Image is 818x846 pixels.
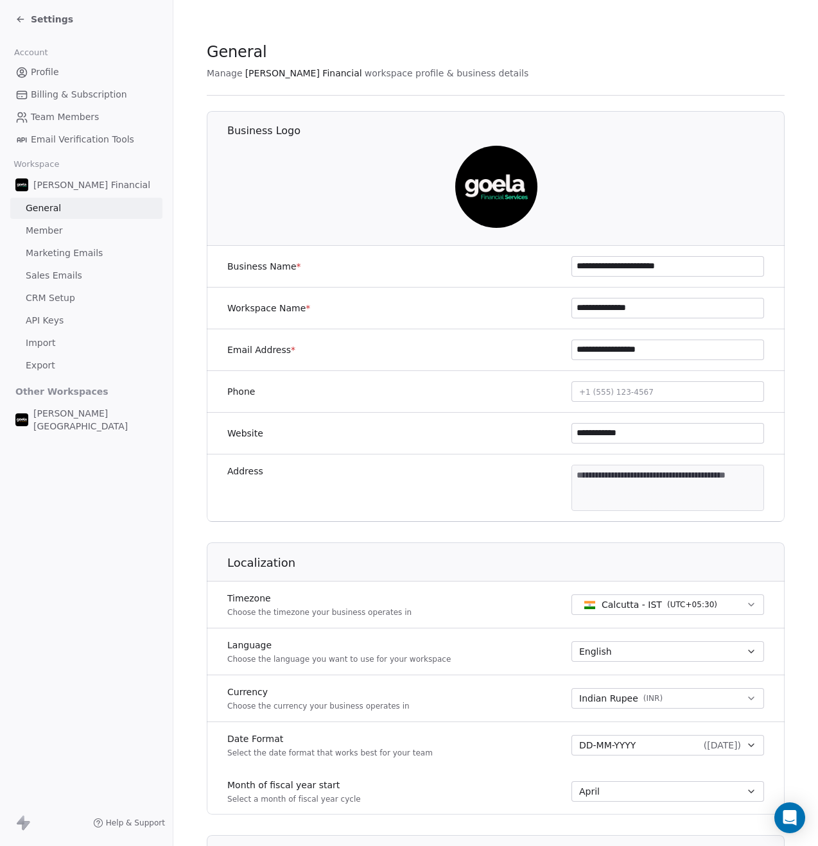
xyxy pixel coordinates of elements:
[26,291,75,305] span: CRM Setup
[31,110,99,124] span: Team Members
[227,592,412,605] label: Timezone
[26,269,82,282] span: Sales Emails
[227,465,263,478] label: Address
[26,224,63,237] span: Member
[10,288,162,309] a: CRM Setup
[704,739,741,752] span: ( [DATE] )
[227,555,785,571] h1: Localization
[10,310,162,331] a: API Keys
[227,701,410,711] p: Choose the currency your business operates in
[774,802,805,833] div: Open Intercom Messenger
[10,129,162,150] a: Email Verification Tools
[10,243,162,264] a: Marketing Emails
[227,686,410,698] label: Currency
[31,65,59,79] span: Profile
[227,385,255,398] label: Phone
[10,265,162,286] a: Sales Emails
[10,355,162,376] a: Export
[207,67,243,80] span: Manage
[31,13,73,26] span: Settings
[227,607,412,617] p: Choose the timezone your business operates in
[33,407,157,433] span: [PERSON_NAME][GEOGRAPHIC_DATA]
[10,198,162,219] a: General
[365,67,529,80] span: workspace profile & business details
[227,260,301,273] label: Business Name
[106,818,165,828] span: Help & Support
[10,332,162,354] a: Import
[227,427,263,440] label: Website
[245,67,362,80] span: [PERSON_NAME] Financial
[227,654,451,664] p: Choose the language you want to use for your workspace
[579,645,612,658] span: English
[227,302,310,315] label: Workspace Name
[227,748,433,758] p: Select the date format that works best for your team
[455,146,537,228] img: Goela%20Fin%20Logos.png
[15,13,73,26] a: Settings
[33,178,150,191] span: [PERSON_NAME] Financial
[26,246,103,260] span: Marketing Emails
[227,779,361,791] label: Month of fiscal year start
[571,381,764,402] button: +1 (555) 123-4567
[10,107,162,128] a: Team Members
[643,693,663,704] span: ( INR )
[26,314,64,327] span: API Keys
[227,343,295,356] label: Email Address
[31,133,134,146] span: Email Verification Tools
[579,785,600,798] span: April
[579,692,638,705] span: Indian Rupee
[579,388,654,397] span: +1 (555) 123-4567
[26,202,61,215] span: General
[26,359,55,372] span: Export
[571,594,764,615] button: Calcutta - IST(UTC+05:30)
[26,336,55,350] span: Import
[227,639,451,652] label: Language
[31,88,127,101] span: Billing & Subscription
[10,220,162,241] a: Member
[227,732,433,745] label: Date Format
[10,62,162,83] a: Profile
[8,155,65,174] span: Workspace
[93,818,165,828] a: Help & Support
[10,381,114,402] span: Other Workspaces
[667,599,717,610] span: ( UTC+05:30 )
[15,178,28,191] img: Goela%20Fin%20Logos.png
[8,43,53,62] span: Account
[579,739,636,752] span: DD-MM-YYYY
[227,124,785,138] h1: Business Logo
[227,794,361,804] p: Select a month of fiscal year cycle
[207,42,267,62] span: General
[602,598,662,611] span: Calcutta - IST
[15,413,28,426] img: Zeeshan%20Neck%20Print%20Dark.png
[10,84,162,105] a: Billing & Subscription
[571,688,764,709] button: Indian Rupee(INR)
